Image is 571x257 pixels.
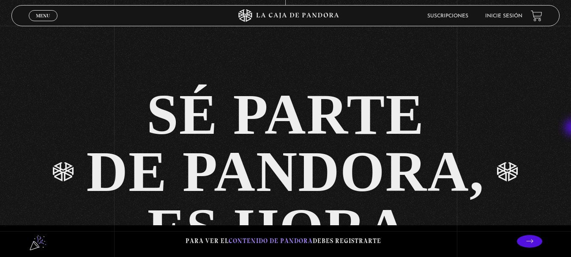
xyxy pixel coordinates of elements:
a: Suscripciones [427,14,468,19]
span: contenido de Pandora [229,237,313,245]
a: Inicie sesión [485,14,522,19]
span: Menu [36,13,50,18]
a: View your shopping cart [531,10,542,22]
span: Cerrar [33,20,53,26]
p: Para ver el debes registrarte [186,235,381,247]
